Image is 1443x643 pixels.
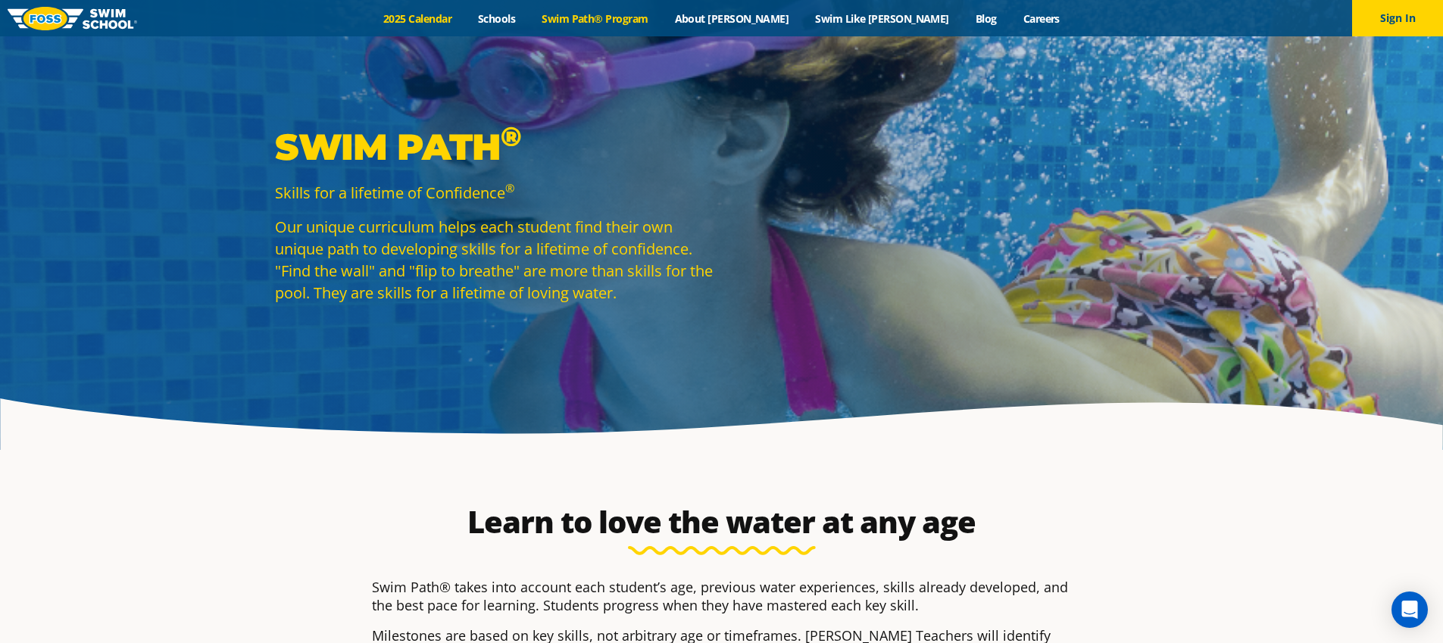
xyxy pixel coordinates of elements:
h2: Learn to love the water at any age [364,504,1079,540]
a: Careers [1010,11,1073,26]
div: Open Intercom Messenger [1391,591,1428,628]
a: Blog [962,11,1010,26]
a: 2025 Calendar [370,11,465,26]
a: Swim Path® Program [529,11,661,26]
p: Our unique curriculum helps each student find their own unique path to developing skills for a li... [275,216,714,304]
p: Swim Path® takes into account each student’s age, previous water experiences, skills already deve... [372,578,1072,614]
a: Swim Like [PERSON_NAME] [802,11,963,26]
p: Skills for a lifetime of Confidence [275,182,714,204]
sup: ® [501,120,521,153]
sup: ® [505,180,514,195]
a: About [PERSON_NAME] [661,11,802,26]
a: Schools [465,11,529,26]
p: Swim Path [275,124,714,170]
img: FOSS Swim School Logo [8,7,137,30]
